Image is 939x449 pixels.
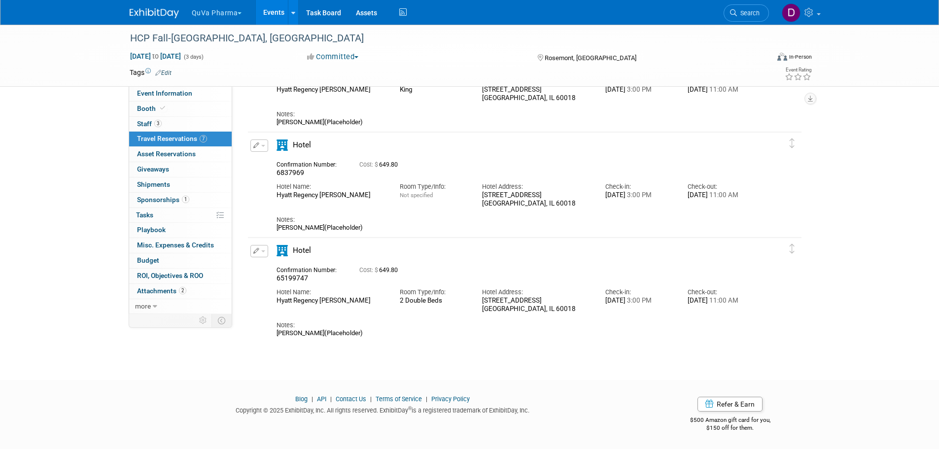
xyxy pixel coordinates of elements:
[626,86,652,93] span: 3:00 PM
[482,182,591,191] div: Hotel Address:
[708,191,738,199] span: 11:00 AM
[790,244,795,254] i: Click and drag to move item
[129,223,232,238] a: Playbook
[431,395,470,403] a: Privacy Policy
[708,86,738,93] span: 11:00 AM
[545,54,636,62] span: Rosemont, [GEOGRAPHIC_DATA]
[737,9,760,17] span: Search
[277,329,756,337] div: [PERSON_NAME](Placeholder)
[408,406,412,411] sup: ®
[137,135,207,142] span: Travel Reservations
[605,288,673,297] div: Check-in:
[129,269,232,283] a: ROI, Objectives & ROO
[195,314,212,327] td: Personalize Event Tab Strip
[688,191,755,200] div: [DATE]
[651,424,810,432] div: $150 off for them.
[423,395,430,403] span: |
[137,287,186,295] span: Attachments
[376,395,422,403] a: Terms of Service
[309,395,315,403] span: |
[277,182,385,191] div: Hotel Name:
[137,150,196,158] span: Asset Reservations
[697,397,763,412] a: Refer & Earn
[129,86,232,101] a: Event Information
[211,314,232,327] td: Toggle Event Tabs
[482,297,591,313] div: [STREET_ADDRESS] [GEOGRAPHIC_DATA], IL 60018
[785,68,811,72] div: Event Rating
[688,182,755,191] div: Check-out:
[137,196,189,204] span: Sponsorships
[129,177,232,192] a: Shipments
[293,140,311,149] span: Hotel
[277,215,756,224] div: Notes:
[482,86,591,103] div: [STREET_ADDRESS] [GEOGRAPHIC_DATA], IL 60018
[688,288,755,297] div: Check-out:
[183,54,204,60] span: (3 days)
[400,297,467,305] div: 2 Double Beds
[277,169,304,176] span: 6837969
[368,395,374,403] span: |
[129,162,232,177] a: Giveaways
[137,241,214,249] span: Misc. Expenses & Credits
[708,297,738,304] span: 11:00 AM
[277,297,385,305] div: Hyatt Regency [PERSON_NAME]
[154,120,162,127] span: 3
[724,4,769,22] a: Search
[200,135,207,142] span: 7
[782,3,800,22] img: Danielle Mitchell
[482,288,591,297] div: Hotel Address:
[182,196,189,203] span: 1
[129,208,232,223] a: Tasks
[137,89,192,97] span: Event Information
[137,104,167,112] span: Booth
[129,193,232,207] a: Sponsorships1
[137,120,162,128] span: Staff
[137,226,166,234] span: Playbook
[605,86,673,94] div: [DATE]
[789,53,812,61] div: In-Person
[626,297,652,304] span: 3:00 PM
[328,395,334,403] span: |
[777,53,787,61] img: Format-Inperson.png
[359,161,379,168] span: Cost: $
[137,180,170,188] span: Shipments
[129,238,232,253] a: Misc. Expenses & Credits
[277,245,288,256] i: Hotel
[359,267,402,274] span: 649.80
[482,191,591,208] div: [STREET_ADDRESS] [GEOGRAPHIC_DATA], IL 60018
[179,287,186,294] span: 2
[605,191,673,200] div: [DATE]
[400,182,467,191] div: Room Type/Info:
[400,192,433,199] span: Not specified
[277,191,385,200] div: Hyatt Regency [PERSON_NAME]
[130,404,636,415] div: Copyright © 2025 ExhibitDay, Inc. All rights reserved. ExhibitDay is a registered trademark of Ex...
[688,297,755,305] div: [DATE]
[129,132,232,146] a: Travel Reservations7
[277,274,308,282] span: 65199747
[277,264,345,274] div: Confirmation Number:
[295,395,308,403] a: Blog
[277,118,756,126] div: [PERSON_NAME](Placeholder)
[688,86,755,94] div: [DATE]
[135,302,151,310] span: more
[129,253,232,268] a: Budget
[293,246,311,255] span: Hotel
[160,105,165,111] i: Booth reservation complete
[336,395,366,403] a: Contact Us
[605,297,673,305] div: [DATE]
[400,86,467,94] div: King
[711,51,812,66] div: Event Format
[136,211,153,219] span: Tasks
[790,138,795,148] i: Click and drag to move item
[137,256,159,264] span: Budget
[129,284,232,299] a: Attachments2
[277,321,756,330] div: Notes:
[151,52,160,60] span: to
[626,191,652,199] span: 3:00 PM
[137,272,203,279] span: ROI, Objectives & ROO
[129,147,232,162] a: Asset Reservations
[277,139,288,151] i: Hotel
[277,86,385,94] div: Hyatt Regency [PERSON_NAME]
[137,165,169,173] span: Giveaways
[359,161,402,168] span: 649.80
